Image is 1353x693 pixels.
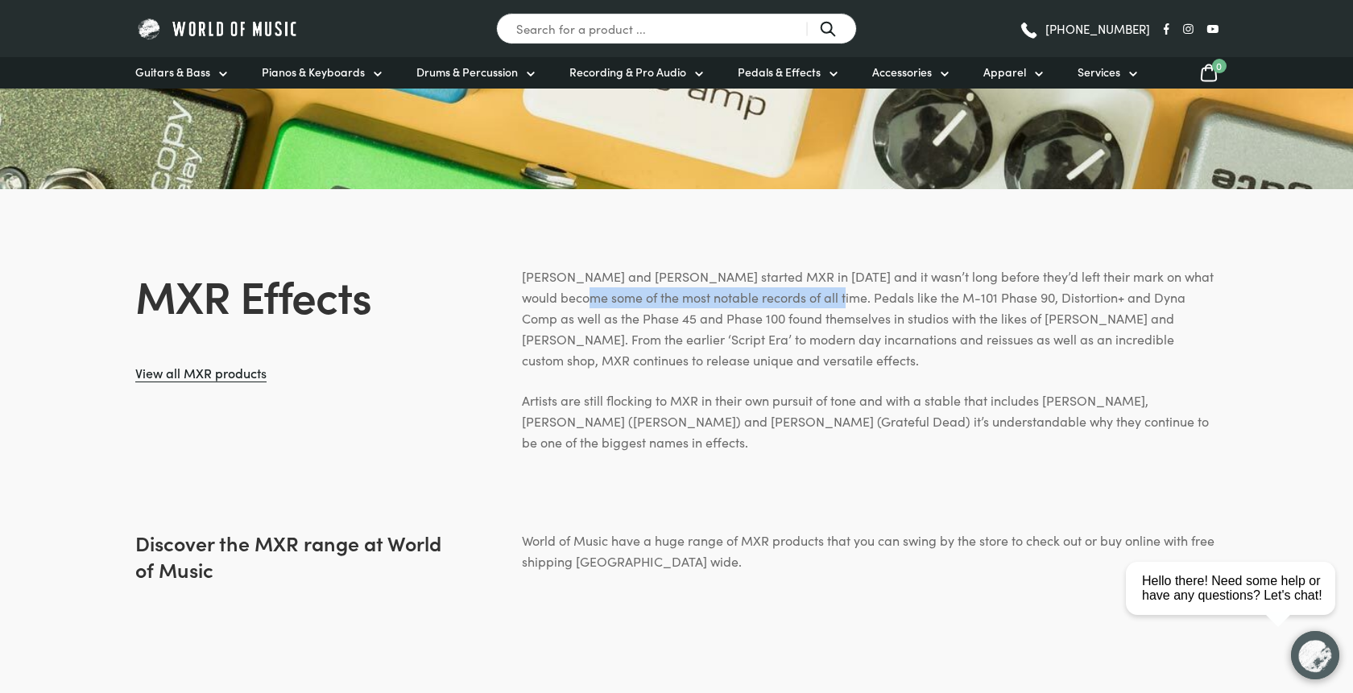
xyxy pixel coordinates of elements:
span: Pedals & Effects [738,64,821,80]
span: 0 [1212,59,1227,73]
span: Pianos & Keyboards [262,64,365,80]
span: Drums & Percussion [416,64,518,80]
span: Guitars & Bass [135,64,210,80]
iframe: Chat with our support team [1119,516,1353,693]
a: View all MXR products [135,364,267,382]
span: [PHONE_NUMBER] [1045,23,1150,35]
img: World of Music [135,16,300,41]
span: Apparel [983,64,1026,80]
span: Services [1078,64,1120,80]
p: [PERSON_NAME] and [PERSON_NAME] started MXR in [DATE] and it wasn’t long before they’d left their... [522,266,1219,370]
h2: Discover the MXR range at World of Music [135,530,445,583]
p: World of Music have a huge range of MXR products that you can swing by the store to check out or ... [522,530,1219,572]
a: [PHONE_NUMBER] [1019,17,1150,41]
p: Artists are still flocking to MXR in their own pursuit of tone and with a stable that includes [P... [522,390,1219,453]
h1: MXR Effects [135,266,445,324]
span: Recording & Pro Audio [569,64,686,80]
input: Search for a product ... [496,13,857,44]
span: Accessories [872,64,932,80]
